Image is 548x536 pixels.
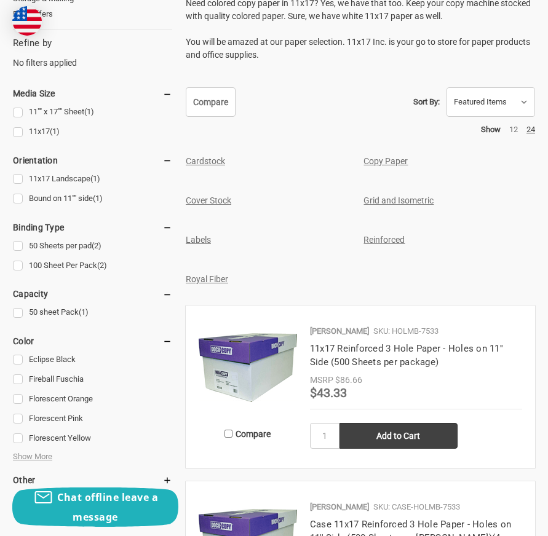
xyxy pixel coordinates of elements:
a: Fireball Fuschia [13,371,172,388]
div: No filters applied [13,36,172,69]
a: Compare [186,87,236,117]
a: 100 Sheet Per Pack [13,258,172,274]
a: Reinforced [363,235,405,245]
a: Florescent Yellow [13,430,172,447]
a: Cardstock [186,156,225,166]
label: Sort By: [413,93,440,111]
span: (1) [90,174,100,183]
a: Free Offers [13,6,172,22]
h5: Color [13,334,172,349]
a: Bound on 11"" side [13,191,172,207]
input: Add to Cart [340,423,458,449]
a: Florescent Orange [13,391,172,408]
span: Show More [13,451,52,463]
a: Cover Stock [186,195,231,205]
a: Labels [186,235,211,245]
a: Copy Paper [363,156,408,166]
h5: Binding Type [13,220,172,235]
a: 11x17 Reinforced 3 Hole Paper - Holes on 11'' Side (500 Sheets per package) [310,343,503,368]
span: Chat offline leave a message [57,491,158,524]
div: MSRP [310,374,333,387]
h5: Refine by [13,36,172,50]
h5: Capacity [13,286,172,301]
img: duty and tax information for United States [12,6,42,36]
p: SKU: CASE-HOLMB-7533 [373,501,460,513]
label: Compare [199,424,297,444]
span: (1) [84,107,94,116]
h5: Other [13,473,172,487]
a: 12 [509,125,518,134]
span: (1) [50,127,60,136]
a: 50 sheet Pack [13,304,172,321]
h5: Media Size [13,86,172,101]
p: [PERSON_NAME] [310,325,369,337]
input: Compare [224,430,232,438]
span: (1) [93,194,103,203]
a: 11"" x 17"" Sheet [13,104,172,120]
a: 11x17 Landscape [13,171,172,187]
span: $86.66 [335,375,362,385]
a: Florescent Pink [13,411,172,427]
p: SKU: HOLMB-7533 [373,325,439,337]
p: [PERSON_NAME] [310,501,369,513]
a: Grid and Isometric [363,195,434,205]
a: 24 [526,125,535,134]
span: (1) [79,307,89,317]
span: Show [481,125,501,134]
span: You will be amazed at our paper selection. 11x17 Inc. is your go to store for paper products and ... [186,37,530,60]
img: 11x17 Reinforced 3 Hole Paper - Holes on 11'' Side (500 Sheets per package) [199,318,297,417]
span: $43.33 [310,385,347,400]
span: (2) [92,241,101,250]
a: 11x17 [13,124,172,140]
a: 50 Sheets per pad [13,238,172,254]
span: (2) [97,261,107,270]
button: Chat offline leave a message [12,487,178,527]
a: Royal Fiber [186,274,228,284]
a: Eclipse Black [13,352,172,368]
h5: Orientation [13,153,172,168]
